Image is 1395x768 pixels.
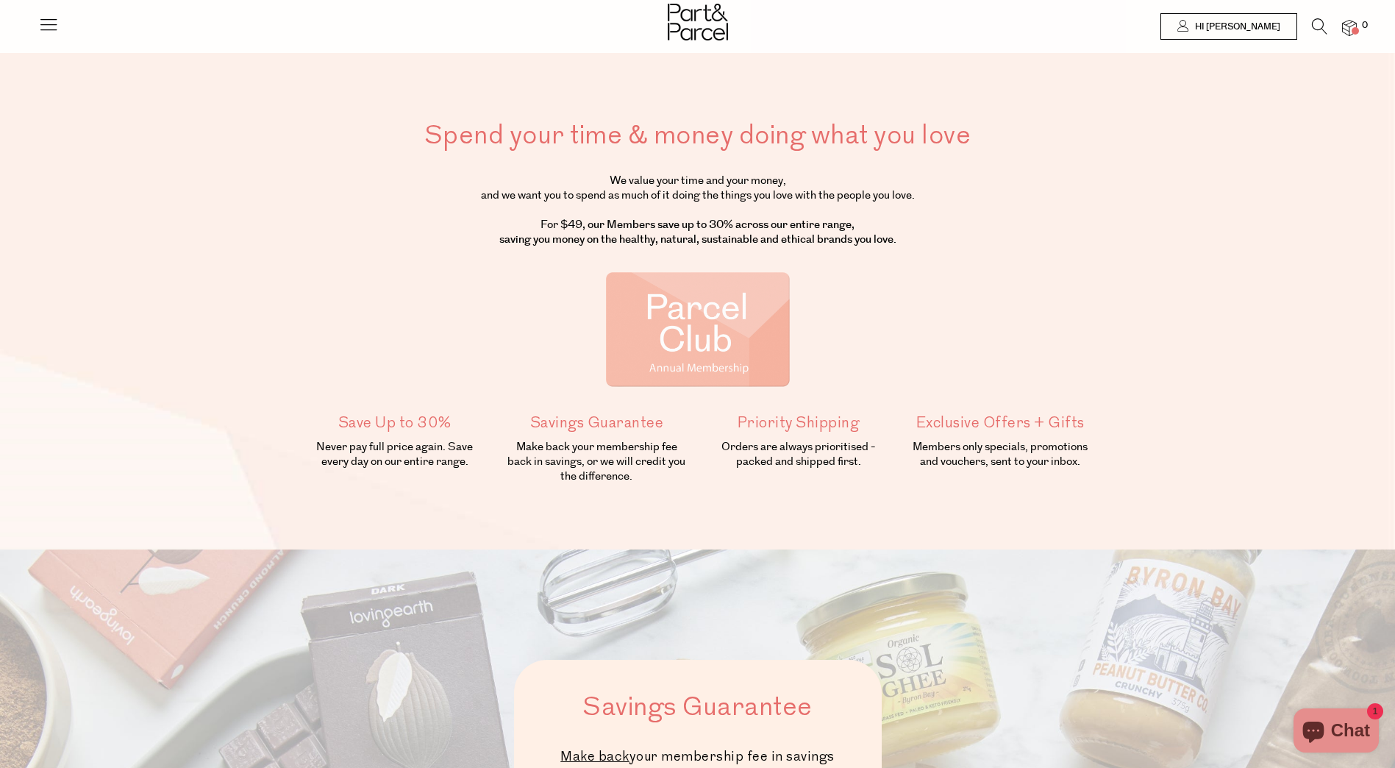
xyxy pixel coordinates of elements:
[1160,13,1297,40] a: Hi [PERSON_NAME]
[907,412,1093,434] h5: Exclusive Offers + Gifts
[543,689,852,725] h2: Savings Guarantee
[504,412,690,434] h5: Savings Guarantee
[499,217,896,247] strong: , our Members save up to 30% across our entire range, saving you money on the healthy, natural, s...
[302,440,488,469] p: Never pay full price again. Save every day on our entire range.
[1358,19,1371,32] span: 0
[560,747,629,766] u: Make back
[1191,21,1280,33] span: Hi [PERSON_NAME]
[302,174,1093,247] p: We value your time and your money, and we want you to spend as much of it doing the things you lo...
[1342,20,1357,35] a: 0
[1289,708,1383,756] inbox-online-store-chat: Shopify online store chat
[705,412,891,434] h5: Priority Shipping
[504,440,690,484] p: Make back your membership fee back in savings, or we will credit you the difference.
[668,4,728,40] img: Part&Parcel
[705,440,891,469] p: Orders are always prioritised - packed and shipped first.
[302,412,488,434] h5: Save Up to 30%
[302,118,1093,153] h1: Spend your time & money doing what you love
[907,440,1093,469] p: Members only specials, promotions and vouchers, sent to your inbox.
